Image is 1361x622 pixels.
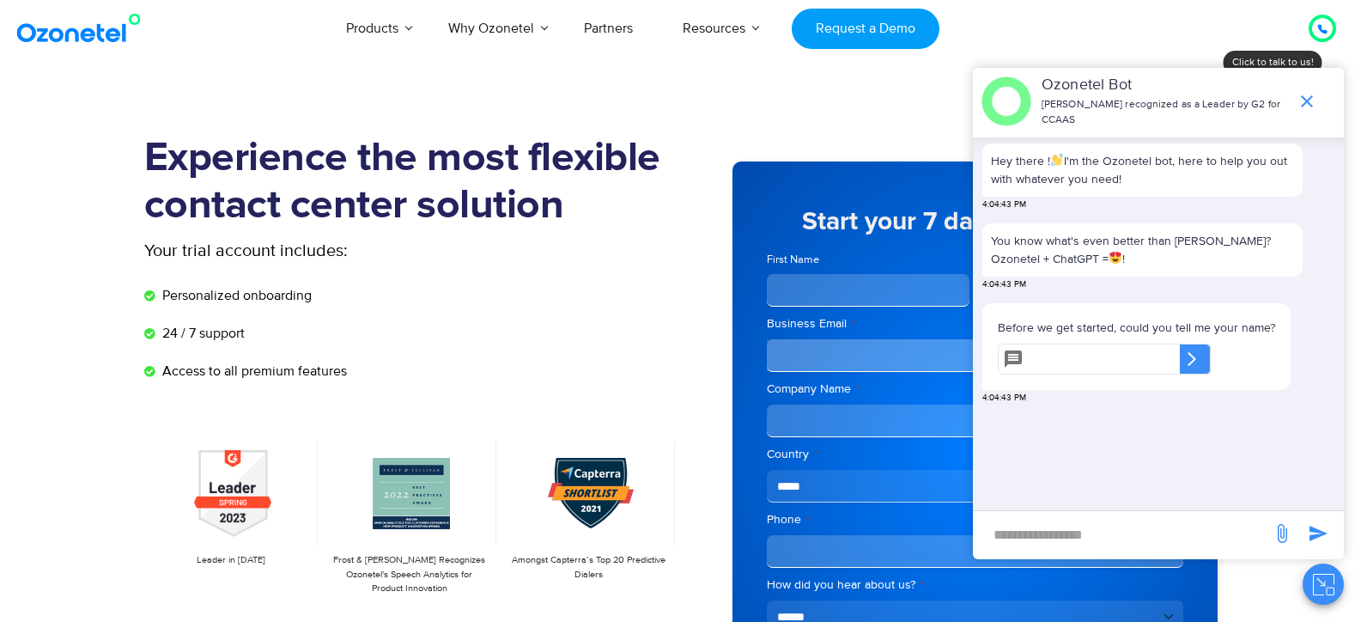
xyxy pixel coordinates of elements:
[1042,74,1288,97] p: Ozonetel Bot
[767,315,1183,332] label: Business Email
[331,553,488,596] p: Frost & [PERSON_NAME] Recognizes Ozonetel's Speech Analytics for Product Innovation
[991,232,1294,268] p: You know what's even better than [PERSON_NAME]? Ozonetel + ChatGPT = !
[767,576,1183,594] label: How did you hear about us?
[982,278,1026,291] span: 4:04:43 PM
[1051,154,1063,166] img: 👋
[991,152,1294,188] p: Hey there ! I'm the Ozonetel bot, here to help you out with whatever you need!
[792,9,939,49] a: Request a Demo
[982,198,1026,211] span: 4:04:43 PM
[158,285,312,306] span: Personalized onboarding
[982,392,1026,405] span: 4:04:43 PM
[510,553,666,582] p: Amongst Capterra’s Top 20 Predictive Dialers
[981,76,1031,126] img: header
[767,252,970,268] label: First Name
[767,381,1183,398] label: Company Name
[144,238,552,264] p: Your trial account includes:
[767,446,1183,463] label: Country
[158,323,245,344] span: 24 / 7 support
[1301,516,1335,551] span: send message
[1290,84,1324,119] span: end chat or minimize
[767,209,1183,235] h5: Start your 7 day free trial now
[153,553,309,568] p: Leader in [DATE]
[1109,252,1121,264] img: 😍
[1042,97,1288,128] p: [PERSON_NAME] recognized as a Leader by G2 for CCAAS
[158,361,347,381] span: Access to all premium features
[1265,516,1299,551] span: send message
[144,135,681,229] h1: Experience the most flexible contact center solution
[767,511,1183,528] label: Phone
[981,520,1263,551] div: new-msg-input
[1303,564,1344,605] button: Close chat
[998,319,1275,337] p: Before we get started, could you tell me your name?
